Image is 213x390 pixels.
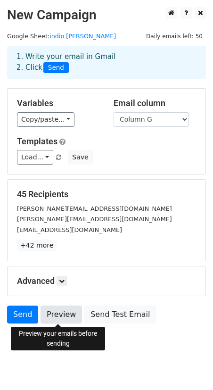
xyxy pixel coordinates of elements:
a: Send Test Email [84,306,156,324]
div: Preview your emails before sending [11,327,105,350]
small: Google Sheet: [7,33,116,40]
a: Daily emails left: 50 [143,33,206,40]
a: Send [7,306,38,324]
h5: Email column [114,98,196,108]
h2: New Campaign [7,7,206,23]
span: Send [43,62,69,74]
small: [PERSON_NAME][EMAIL_ADDRESS][DOMAIN_NAME] [17,216,172,223]
button: Save [68,150,92,165]
iframe: Chat Widget [166,345,213,390]
a: +42 more [17,240,57,251]
small: [EMAIL_ADDRESS][DOMAIN_NAME] [17,226,122,233]
h5: 45 Recipients [17,189,196,199]
a: Preview [41,306,82,324]
a: Load... [17,150,53,165]
h5: Variables [17,98,99,108]
a: indio [PERSON_NAME] [49,33,116,40]
small: [PERSON_NAME][EMAIL_ADDRESS][DOMAIN_NAME] [17,205,172,212]
a: Templates [17,136,57,146]
span: Daily emails left: 50 [143,31,206,41]
a: Copy/paste... [17,112,74,127]
h5: Advanced [17,276,196,286]
div: 1. Write your email in Gmail 2. Click [9,51,204,73]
